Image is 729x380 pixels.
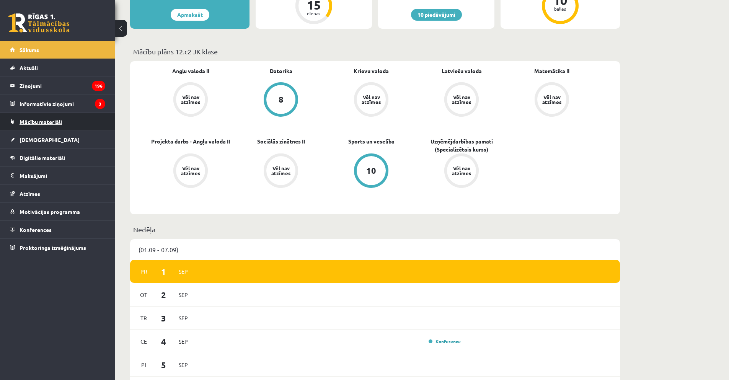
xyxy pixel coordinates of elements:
[257,137,305,145] a: Sociālās zinātnes II
[270,67,292,75] a: Datorika
[10,221,105,238] a: Konferences
[354,67,389,75] a: Krievu valoda
[136,266,152,277] span: Pr
[10,95,105,113] a: Informatīvie ziņojumi3
[411,9,462,21] a: 10 piedāvājumi
[10,185,105,202] a: Atzīmes
[20,244,86,251] span: Proktoringa izmēģinājums
[145,82,236,118] a: Vēl nav atzīmes
[20,190,40,197] span: Atzīmes
[152,289,176,301] span: 2
[133,46,617,57] p: Mācību plāns 12.c2 JK klase
[534,67,569,75] a: Matemātika II
[95,99,105,109] i: 3
[20,167,105,184] legend: Maksājumi
[416,137,507,153] a: Uzņēmējdarbības pamati (Specializētais kurss)
[175,266,191,277] span: Sep
[236,82,326,118] a: 8
[20,136,80,143] span: [DEMOGRAPHIC_DATA]
[175,312,191,324] span: Sep
[360,95,382,104] div: Vēl nav atzīmes
[20,208,80,215] span: Motivācijas programma
[549,7,572,11] div: balles
[270,166,292,176] div: Vēl nav atzīmes
[10,131,105,148] a: [DEMOGRAPHIC_DATA]
[20,64,38,71] span: Aktuāli
[326,153,416,189] a: 10
[175,336,191,347] span: Sep
[20,46,39,53] span: Sākums
[10,59,105,77] a: Aktuāli
[451,95,472,104] div: Vēl nav atzīmes
[151,137,230,145] a: Projekta darbs - Angļu valoda II
[20,154,65,161] span: Digitālie materiāli
[10,149,105,166] a: Digitālie materiāli
[20,226,52,233] span: Konferences
[92,81,105,91] i: 196
[180,166,201,176] div: Vēl nav atzīmes
[442,67,482,75] a: Latviešu valoda
[152,265,176,278] span: 1
[10,239,105,256] a: Proktoringa izmēģinājums
[172,67,209,75] a: Angļu valoda II
[507,82,597,118] a: Vēl nav atzīmes
[136,289,152,301] span: Ot
[152,359,176,371] span: 5
[8,13,70,33] a: Rīgas 1. Tālmācības vidusskola
[171,9,209,21] a: Apmaksāt
[302,11,325,16] div: dienas
[152,335,176,348] span: 4
[236,153,326,189] a: Vēl nav atzīmes
[145,153,236,189] a: Vēl nav atzīmes
[429,338,461,344] a: Konference
[416,153,507,189] a: Vēl nav atzīmes
[133,224,617,235] p: Nedēļa
[10,203,105,220] a: Motivācijas programma
[10,41,105,59] a: Sākums
[180,95,201,104] div: Vēl nav atzīmes
[279,95,284,104] div: 8
[175,289,191,301] span: Sep
[136,336,152,347] span: Ce
[10,77,105,95] a: Ziņojumi196
[416,82,507,118] a: Vēl nav atzīmes
[366,166,376,175] div: 10
[541,95,563,104] div: Vēl nav atzīmes
[20,95,105,113] legend: Informatīvie ziņojumi
[10,113,105,130] a: Mācību materiāli
[152,312,176,325] span: 3
[20,118,62,125] span: Mācību materiāli
[451,166,472,176] div: Vēl nav atzīmes
[10,167,105,184] a: Maksājumi
[175,359,191,371] span: Sep
[20,77,105,95] legend: Ziņojumi
[348,137,395,145] a: Sports un veselība
[136,359,152,371] span: Pi
[326,82,416,118] a: Vēl nav atzīmes
[130,239,620,260] div: (01.09 - 07.09)
[136,312,152,324] span: Tr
